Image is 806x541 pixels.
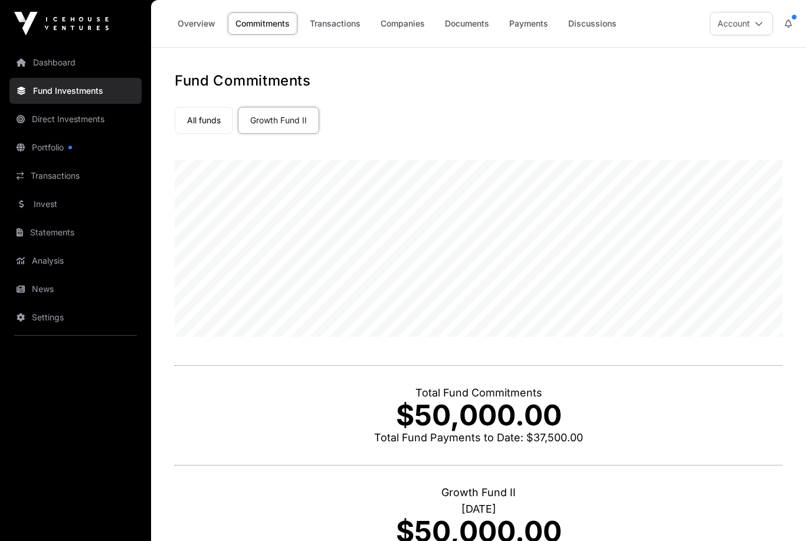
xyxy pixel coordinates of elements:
a: Statements [9,219,142,245]
p: [DATE] [175,501,782,517]
a: News [9,276,142,302]
a: Invest [9,191,142,217]
a: Growth Fund II [238,107,319,134]
img: Icehouse Ventures Logo [14,12,109,35]
a: Discussions [561,12,624,35]
a: Transactions [302,12,368,35]
a: Direct Investments [9,106,142,132]
p: $50,000.00 [175,401,782,429]
a: Portfolio [9,135,142,160]
h1: Fund Commitments [175,71,782,90]
button: Account [710,12,773,35]
a: Transactions [9,163,142,189]
a: Commitments [228,12,297,35]
a: Companies [373,12,433,35]
iframe: Chat Widget [747,484,806,541]
a: Overview [170,12,223,35]
p: Total Fund Payments to Date: $37,500.00 [175,429,782,446]
p: Total Fund Commitments [175,385,782,401]
a: All funds [175,107,233,134]
a: Dashboard [9,50,142,76]
a: Fund Investments [9,78,142,104]
a: Payments [502,12,556,35]
a: Documents [437,12,497,35]
p: Growth Fund II [175,484,782,501]
a: Settings [9,304,142,330]
a: Analysis [9,248,142,274]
